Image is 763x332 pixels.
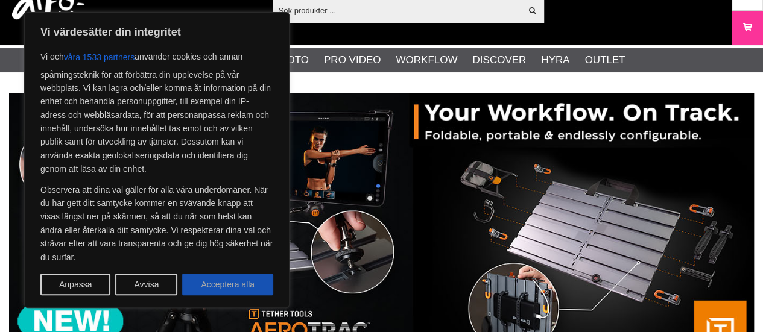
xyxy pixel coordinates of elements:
p: Vi värdesätter din integritet [40,25,273,39]
a: Hyra [541,52,569,68]
a: Outlet [584,52,625,68]
a: Discover [472,52,526,68]
input: Sök produkter ... [273,1,522,19]
a: Workflow [396,52,457,68]
a: Pro Video [324,52,381,68]
p: Observera att dina val gäller för alla våra underdomäner. När du har gett ditt samtycke kommer en... [40,183,273,264]
button: Acceptera alla [182,274,273,295]
button: Avvisa [115,274,177,295]
a: Foto [280,52,309,68]
p: Vi och använder cookies och annan spårningsteknik för att förbättra din upplevelse på vår webbpla... [40,46,273,176]
button: Anpassa [40,274,110,295]
button: våra 1533 partners [64,46,135,68]
div: Vi värdesätter din integritet [24,12,290,308]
